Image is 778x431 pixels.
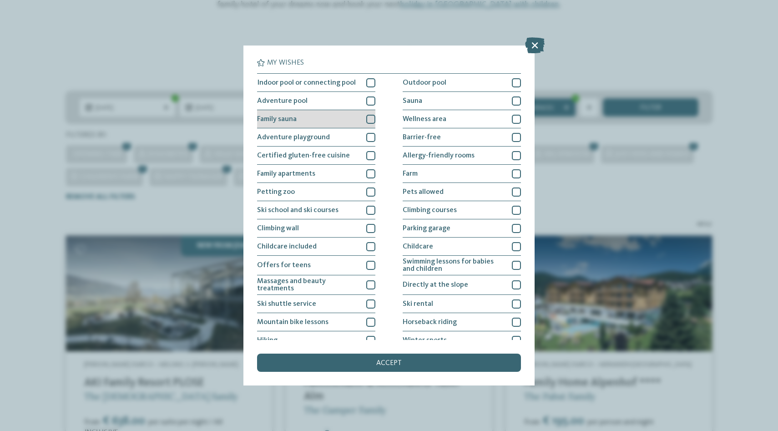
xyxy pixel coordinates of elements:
[403,188,444,196] span: Pets allowed
[257,300,316,308] span: Ski shuttle service
[403,207,457,214] span: Climbing courses
[257,170,315,177] span: Family apartments
[257,116,297,123] span: Family sauna
[403,243,433,250] span: Childcare
[257,337,278,344] span: Hiking
[403,116,446,123] span: Wellness area
[257,225,299,232] span: Climbing wall
[403,97,422,105] span: Sauna
[257,262,311,269] span: Offers for teens
[403,152,475,159] span: Allergy-friendly rooms
[257,207,338,214] span: Ski school and ski courses
[267,59,304,66] span: My wishes
[257,278,359,292] span: Massages and beauty treatments
[403,170,418,177] span: Farm
[403,225,450,232] span: Parking garage
[403,134,441,141] span: Barrier-free
[376,360,402,367] span: accept
[403,319,457,326] span: Horseback riding
[257,188,295,196] span: Petting zoo
[257,152,350,159] span: Certified gluten-free cuisine
[257,79,356,86] span: Indoor pool or connecting pool
[403,281,468,289] span: Directly at the slope
[403,300,433,308] span: Ski rental
[257,243,317,250] span: Childcare included
[257,97,308,105] span: Adventure pool
[403,79,446,86] span: Outdoor pool
[403,337,447,344] span: Winter sports
[403,258,505,273] span: Swimming lessons for babies and children
[257,319,328,326] span: Mountain bike lessons
[257,134,330,141] span: Adventure playground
